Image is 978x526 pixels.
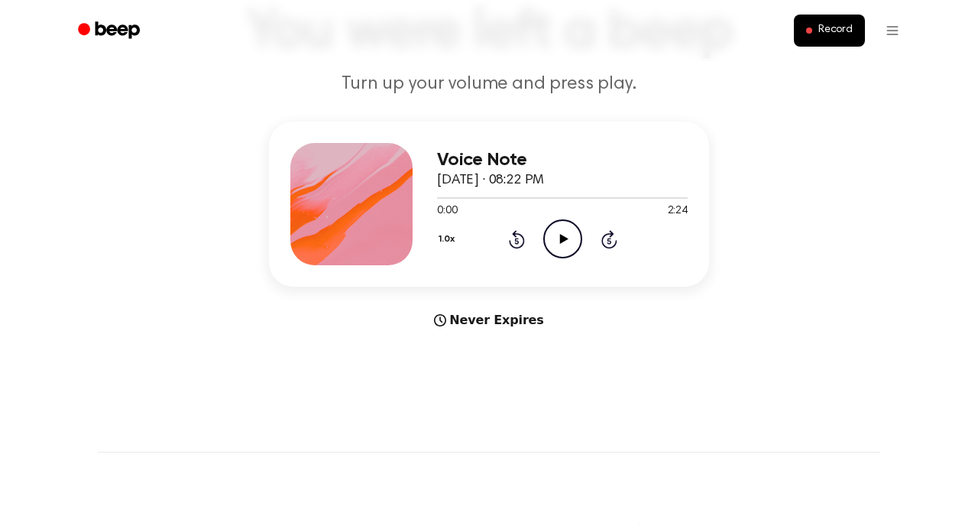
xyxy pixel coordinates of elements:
[874,12,911,49] button: Open menu
[437,226,460,252] button: 1.0x
[269,311,709,330] div: Never Expires
[67,16,154,46] a: Beep
[794,15,865,47] button: Record
[437,203,457,219] span: 0:00
[196,72,782,97] p: Turn up your volume and press play.
[818,24,853,37] span: Record
[668,203,688,219] span: 2:24
[437,150,688,170] h3: Voice Note
[437,174,544,187] span: [DATE] · 08:22 PM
